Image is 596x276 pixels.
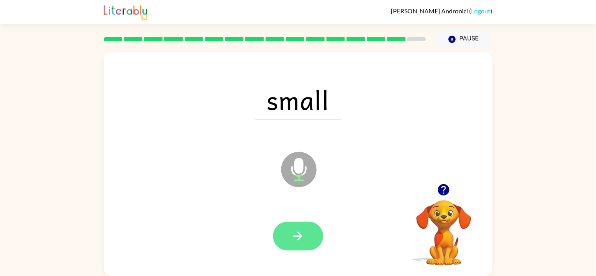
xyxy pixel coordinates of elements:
div: ( ) [391,7,493,15]
video: Your browser must support playing .mp4 files to use Literably. Please try using another browser. [405,188,483,267]
a: Logout [471,7,491,15]
span: [PERSON_NAME] Andronici [391,7,469,15]
button: Pause [436,30,493,48]
img: Literably [104,3,147,20]
span: small [255,79,341,120]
